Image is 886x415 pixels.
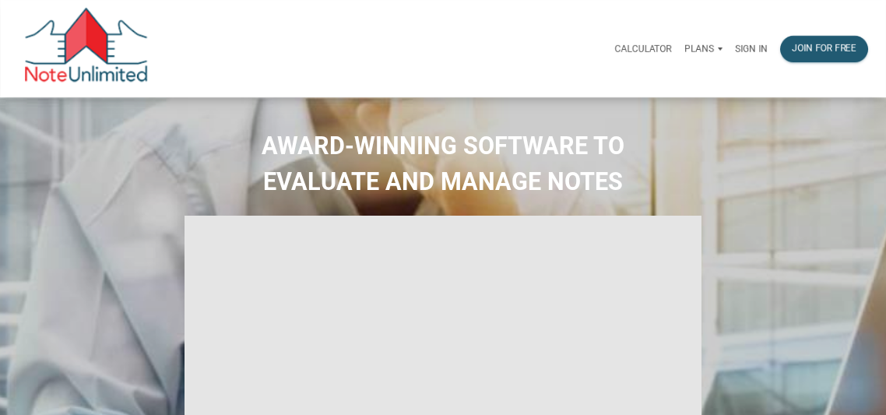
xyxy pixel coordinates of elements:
a: Calculator [609,28,678,70]
a: Sign in [729,28,774,70]
p: Sign in [735,44,768,55]
h2: AWARD-WINNING SOFTWARE TO EVALUATE AND MANAGE NOTES [12,128,874,200]
p: Plans [684,44,714,55]
button: Join for free [780,36,868,62]
a: Plans [678,28,729,70]
a: Join for free [774,28,874,70]
button: Plans [678,30,729,68]
div: Join for free [792,42,856,56]
p: Calculator [615,44,672,55]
